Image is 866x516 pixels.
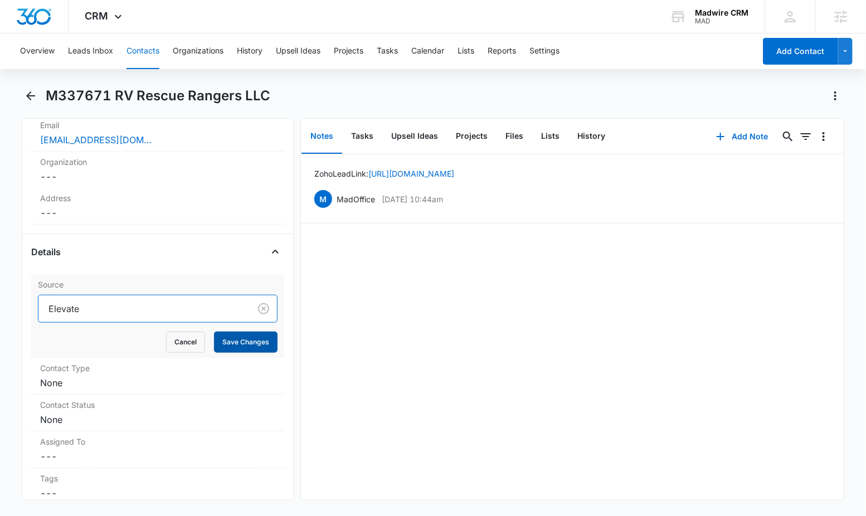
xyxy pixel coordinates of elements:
button: Filters [797,128,815,145]
button: Tasks [377,33,398,69]
button: Settings [529,33,560,69]
dd: None [40,413,275,426]
button: Clear [255,300,273,318]
button: Search... [779,128,797,145]
button: Projects [334,33,363,69]
label: Organization [40,156,275,168]
dd: None [40,376,275,390]
button: Notes [301,119,342,154]
label: Assigned To [40,436,275,447]
div: Assigned To--- [31,431,284,468]
button: Add Note [705,123,779,150]
label: Source [38,279,278,290]
div: Tags--- [31,468,284,505]
span: CRM [85,10,109,22]
button: Add Contact [763,38,838,65]
button: Calendar [411,33,444,69]
button: Upsell Ideas [276,33,320,69]
div: Contact TypeNone [31,358,284,395]
label: Email [40,119,275,131]
button: Overflow Menu [815,128,833,145]
button: Lists [458,33,474,69]
button: Cancel [166,332,205,353]
div: account name [695,8,748,17]
button: Projects [447,119,497,154]
label: Tags [40,473,275,484]
dd: --- [40,486,275,500]
div: Address--- [31,188,284,225]
button: Tasks [342,119,382,154]
button: Upsell Ideas [382,119,447,154]
button: Back [22,87,39,105]
button: Files [497,119,532,154]
button: Actions [826,87,844,105]
button: Reports [488,33,516,69]
button: History [568,119,614,154]
button: Contacts [127,33,159,69]
h4: Details [31,245,61,259]
button: Leads Inbox [68,33,113,69]
a: [EMAIL_ADDRESS][DOMAIN_NAME] [40,133,152,147]
p: [DATE] 10:44am [382,193,443,205]
dd: --- [40,206,275,220]
button: Close [266,243,284,261]
dd: --- [40,450,275,463]
button: Overview [20,33,55,69]
p: MadOffice [337,193,375,205]
button: Organizations [173,33,223,69]
label: Contact Status [40,399,275,411]
h1: M337671 RV Rescue Rangers LLC [46,87,270,104]
span: M [314,190,332,208]
dd: --- [40,170,275,183]
p: Zoho Lead Link: [314,168,454,179]
div: Email[EMAIL_ADDRESS][DOMAIN_NAME] [31,115,284,152]
label: Address [40,192,275,204]
a: [URL][DOMAIN_NAME] [368,169,454,178]
div: Organization--- [31,152,284,188]
button: History [237,33,262,69]
div: Contact StatusNone [31,395,284,431]
button: Save Changes [214,332,278,353]
button: Lists [532,119,568,154]
label: Contact Type [40,362,275,374]
div: account id [695,17,748,25]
